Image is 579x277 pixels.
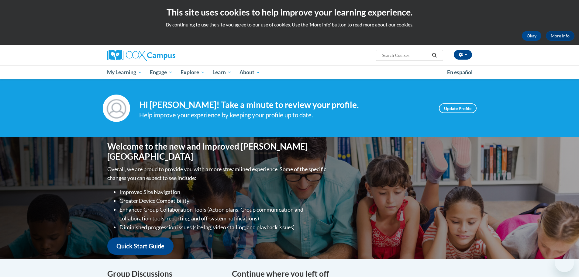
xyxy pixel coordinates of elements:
[107,50,175,61] img: Cox Campus
[150,69,173,76] span: Engage
[119,188,328,196] li: Improved Site Navigation
[107,141,328,162] h1: Welcome to the new and improved [PERSON_NAME][GEOGRAPHIC_DATA]
[107,69,142,76] span: My Learning
[430,52,439,59] button: Search
[447,69,473,75] span: En español
[139,100,430,110] h4: Hi [PERSON_NAME]! Take a minute to review your profile.
[454,50,472,60] button: Account Settings
[181,69,205,76] span: Explore
[209,65,236,79] a: Learn
[103,95,130,122] img: Profile Image
[5,21,574,28] p: By continuing to use the site you agree to our use of cookies. Use the ‘More info’ button to read...
[439,103,477,113] a: Update Profile
[103,65,146,79] a: My Learning
[146,65,177,79] a: Engage
[107,50,223,61] a: Cox Campus
[98,65,481,79] div: Main menu
[240,69,260,76] span: About
[236,65,264,79] a: About
[119,205,328,223] li: Enhanced Group Collaboration Tools (Action plans, Group communication and collaboration tools, re...
[107,237,174,255] a: Quick Start Guide
[443,66,477,79] a: En español
[381,52,430,59] input: Search Courses
[522,31,541,41] button: Okay
[139,110,430,120] div: Help improve your experience by keeping your profile up to date.
[212,69,232,76] span: Learn
[177,65,209,79] a: Explore
[119,196,328,205] li: Greater Device Compatibility
[119,223,328,232] li: Diminished progression issues (site lag, video stalling, and playback issues)
[546,31,574,41] a: More Info
[5,6,574,18] h2: This site uses cookies to help improve your learning experience.
[107,165,328,182] p: Overall, we are proud to provide you with a more streamlined experience. Some of the specific cha...
[555,253,574,272] iframe: Button to launch messaging window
